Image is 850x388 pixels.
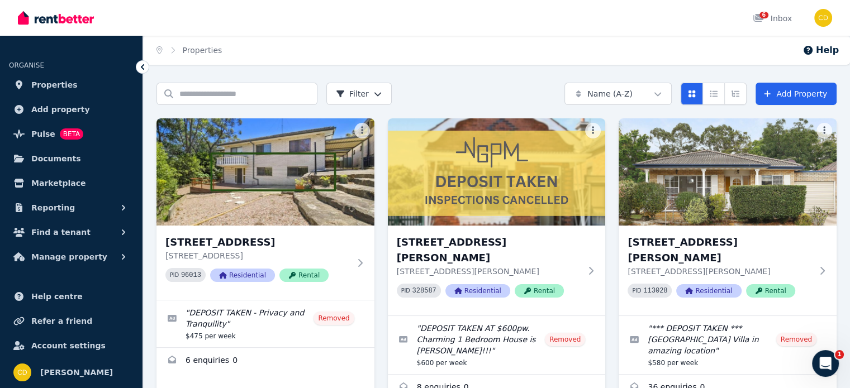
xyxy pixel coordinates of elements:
a: 1/2 Eric Street, Lilyfield[STREET_ADDRESS][PERSON_NAME][STREET_ADDRESS][PERSON_NAME]PID 328587Res... [388,118,606,315]
img: RentBetter [18,9,94,26]
span: Pulse [31,127,55,141]
span: Filter [336,88,369,99]
span: Rental [746,284,795,298]
span: Residential [445,284,510,298]
span: Documents [31,152,81,165]
a: 1/1A Neptune Street, Padstow[STREET_ADDRESS][STREET_ADDRESS]PID 96013ResidentialRental [156,118,374,300]
button: More options [354,123,370,138]
span: [PERSON_NAME] [40,366,113,379]
a: Add Property [756,83,837,105]
img: Chris Dimitropoulos [814,9,832,27]
span: Name (A-Z) [587,88,633,99]
a: Account settings [9,334,134,357]
p: [STREET_ADDRESS] [165,250,350,261]
small: PID [170,272,179,278]
span: Rental [515,284,564,298]
span: Marketplace [31,176,86,190]
button: Reporting [9,197,134,219]
iframe: Intercom live chat [812,350,839,377]
button: Filter [326,83,392,105]
img: 1/1A Neptune Street, Padstow [156,118,374,226]
button: More options [585,123,601,138]
code: 113028 [643,287,667,295]
h3: [STREET_ADDRESS][PERSON_NAME] [397,234,581,266]
button: Manage property [9,246,134,268]
div: Inbox [753,13,792,24]
a: Enquiries for 1/1A Neptune Street, Padstow [156,348,374,375]
span: Add property [31,103,90,116]
span: Reporting [31,201,75,214]
span: BETA [60,128,83,140]
span: Account settings [31,339,106,352]
span: Manage property [31,250,107,264]
div: View options [681,83,747,105]
small: PID [632,288,641,294]
button: Find a tenant [9,221,134,243]
span: 6 [759,12,768,18]
a: Properties [9,74,134,96]
span: 1 [835,350,844,359]
p: [STREET_ADDRESS][PERSON_NAME] [397,266,581,277]
span: Residential [676,284,741,298]
button: Compact list view [702,83,725,105]
button: Expanded list view [724,83,747,105]
a: Refer a friend [9,310,134,332]
span: Rental [279,269,329,282]
small: PID [401,288,410,294]
h3: [STREET_ADDRESS][PERSON_NAME] [628,234,812,266]
h3: [STREET_ADDRESS] [165,234,350,250]
a: Marketplace [9,172,134,194]
img: 1/2 Eric Street, Lilyfield [388,118,606,226]
img: Chris Dimitropoulos [13,363,31,381]
p: [STREET_ADDRESS][PERSON_NAME] [628,266,812,277]
img: 1/5 Kings Road, Brighton-Le-Sands [619,118,837,226]
button: Name (A-Z) [564,83,672,105]
a: Edit listing: DEPOSIT TAKEN - Privacy and Tranquility [156,300,374,347]
code: 328587 [412,287,436,295]
a: Edit listing: DEPOSIT TAKEN AT $600pw. Charming 1 Bedroom House is Lilyfield!!! [388,316,606,374]
span: Find a tenant [31,226,91,239]
span: Properties [31,78,78,92]
button: Help [802,44,839,57]
a: Help centre [9,285,134,308]
button: More options [816,123,832,138]
a: Add property [9,98,134,121]
button: Card view [681,83,703,105]
span: ORGANISE [9,61,44,69]
a: Edit listing: *** DEPOSIT TAKEN *** Unique Bayside Villa in amazing location [619,316,837,374]
a: Documents [9,147,134,170]
span: Help centre [31,290,83,303]
a: Properties [183,46,222,55]
code: 96013 [181,271,201,279]
a: 1/5 Kings Road, Brighton-Le-Sands[STREET_ADDRESS][PERSON_NAME][STREET_ADDRESS][PERSON_NAME]PID 11... [619,118,837,315]
nav: Breadcrumb [143,36,235,65]
span: Residential [210,269,275,282]
a: PulseBETA [9,123,134,145]
span: Refer a friend [31,314,92,328]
